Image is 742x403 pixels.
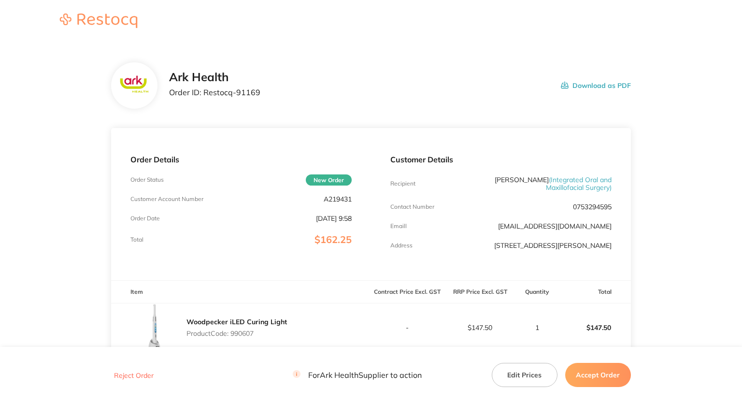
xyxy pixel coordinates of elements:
[111,281,371,303] th: Item
[186,317,287,326] a: Woodpecker iLED Curing Light
[565,363,631,387] button: Accept Order
[130,215,160,222] p: Order Date
[390,155,612,164] p: Customer Details
[186,330,287,337] p: Product Code: 990607
[130,155,352,164] p: Order Details
[498,222,612,230] a: [EMAIL_ADDRESS][DOMAIN_NAME]
[561,71,631,101] button: Download as PDF
[169,88,260,97] p: Order ID: Restocq- 91169
[546,175,612,192] span: ( Integrated Oral and Maxillofacial Surgery )
[371,324,443,331] p: -
[558,316,630,339] p: $147.50
[444,281,517,303] th: RRP Price Excl. GST
[324,195,352,203] p: A219431
[464,176,612,191] p: [PERSON_NAME]
[306,174,352,186] span: New Order
[492,363,557,387] button: Edit Prices
[111,371,157,380] button: Reject Order
[390,242,413,249] p: Address
[390,180,415,187] p: Recipient
[50,14,147,28] img: Restocq logo
[558,281,631,303] th: Total
[371,281,444,303] th: Contract Price Excl. GST
[516,281,558,303] th: Quantity
[494,242,612,249] p: [STREET_ADDRESS][PERSON_NAME]
[169,71,260,84] h2: Ark Health
[316,215,352,222] p: [DATE] 9:58
[390,223,407,230] p: Emaill
[130,303,179,352] img: cmd5MXhrNA
[390,203,434,210] p: Contact Number
[444,324,516,331] p: $147.50
[50,14,147,29] a: Restocq logo
[130,176,164,183] p: Order Status
[314,233,352,245] span: $162.25
[119,74,150,97] img: c3FhZTAyaA
[293,371,422,380] p: For Ark Health Supplier to action
[517,324,557,331] p: 1
[573,203,612,211] p: 0753294595
[130,236,143,243] p: Total
[130,196,203,202] p: Customer Account Number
